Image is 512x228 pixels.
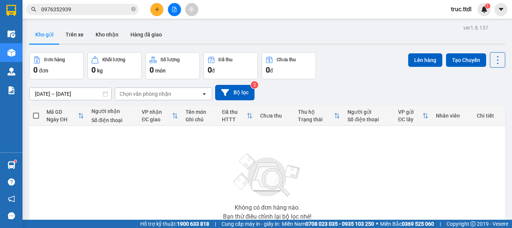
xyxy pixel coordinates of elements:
span: Lấy: [3,42,14,49]
span: | [440,220,441,228]
button: Hàng đã giao [124,26,168,44]
button: Lên hàng [408,53,442,67]
div: Bạn thử điều chỉnh lại bộ lọc nhé! [223,214,311,220]
div: Đã thu [222,109,246,115]
span: đơn [39,68,48,74]
span: CC: [64,52,79,60]
span: copyright [470,221,476,226]
svg: open [201,91,207,97]
button: Tạo Chuyến [446,53,486,67]
span: 0 [75,52,79,60]
button: Kho nhận [90,26,124,44]
div: Chưa thu [260,113,290,119]
strong: 0369 525 060 [402,221,434,227]
div: Ghi chú [186,116,214,122]
img: warehouse-icon [7,49,15,57]
button: Bộ lọc [215,85,255,100]
sup: 1 [485,3,490,9]
div: Chọn văn phòng nhận [120,90,171,98]
div: Chưa thu [277,57,296,62]
span: plus [154,7,160,12]
span: 0 [91,65,96,74]
img: solution-icon [7,86,15,94]
span: 0 [208,65,212,74]
span: Giao: [71,42,85,49]
strong: 1900 633 818 [177,221,209,227]
p: Gửi: [3,4,70,20]
div: ĐC lấy [398,116,422,122]
th: Toggle SortBy [294,106,344,126]
div: Không có đơn hàng nào. [235,205,300,211]
span: message [8,212,15,219]
span: đ [212,68,215,74]
div: VP nhận [142,109,172,115]
span: question-circle [8,178,15,186]
span: đ [270,68,273,74]
span: CR: [3,52,13,60]
div: Số điện thoại [347,116,391,122]
span: close-circle [131,7,136,11]
div: Mã GD [46,109,78,115]
span: ⚪️ [376,222,378,225]
button: Đã thu0đ [204,52,258,79]
button: Đơn hàng0đơn [29,52,84,79]
span: aim [189,7,194,12]
span: TIẾN [71,21,88,30]
button: caret-down [494,3,508,16]
div: Nhân viên [436,113,469,119]
span: 1 [486,3,489,9]
span: Miền Nam [282,220,374,228]
div: Tên món [186,109,214,115]
span: 0 [150,65,154,74]
div: Ngày ĐH [46,116,78,122]
button: Kho gửi [29,26,60,44]
span: file-add [172,7,177,12]
span: kg [97,68,103,74]
img: warehouse-icon [7,68,15,75]
img: logo-vxr [6,5,16,16]
span: close-circle [131,6,136,13]
button: aim [185,3,198,16]
span: 0905685919 [71,31,116,41]
input: Tìm tên, số ĐT hoặc mã đơn [41,5,130,14]
button: Chưa thu0đ [262,52,316,79]
strong: 0708 023 035 - 0935 103 250 [305,221,374,227]
div: ĐC giao [142,116,172,122]
sup: 2 [251,81,258,89]
div: VP gửi [398,109,422,115]
div: Chi tiết [477,113,502,119]
span: món [155,68,166,74]
div: Đã thu [219,57,232,62]
div: Trạng thái [298,116,334,122]
div: Khối lượng [102,57,125,62]
img: icon-new-feature [481,6,488,13]
div: Đơn hàng [44,57,65,62]
button: Số lượng0món [145,52,200,79]
input: Select a date range. [30,88,111,100]
span: TRANG [3,21,29,30]
span: Miền Bắc [380,220,434,228]
img: warehouse-icon [7,161,15,169]
span: 45.000 [15,52,38,60]
span: [GEOGRAPHIC_DATA] [3,11,70,20]
div: Thu hộ [298,109,334,115]
div: ver 1.8.137 [463,24,488,32]
span: caret-down [498,6,505,13]
sup: 1 [14,160,16,162]
span: 0865699400 [3,31,48,41]
img: svg+xml;base64,PHN2ZyBjbGFzcz0ibGlzdC1wbHVnX19zdmciIHhtbG5zPSJodHRwOi8vd3d3LnczLm9yZy8yMDAwL3N2Zy... [230,149,305,202]
div: Người nhận [91,108,135,114]
span: Hỗ trợ kỹ thuật: [140,220,209,228]
span: | [215,220,216,228]
span: 0 [266,65,270,74]
th: Toggle SortBy [43,106,88,126]
div: HTTT [222,116,246,122]
button: Khối lượng0kg [87,52,142,79]
div: Người gửi [347,109,391,115]
span: Cung cấp máy in - giấy in: [222,220,280,228]
img: warehouse-icon [7,30,15,38]
button: Trên xe [60,26,90,44]
span: search [31,7,36,12]
span: truc.ttdl [445,5,478,14]
button: file-add [168,3,181,16]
